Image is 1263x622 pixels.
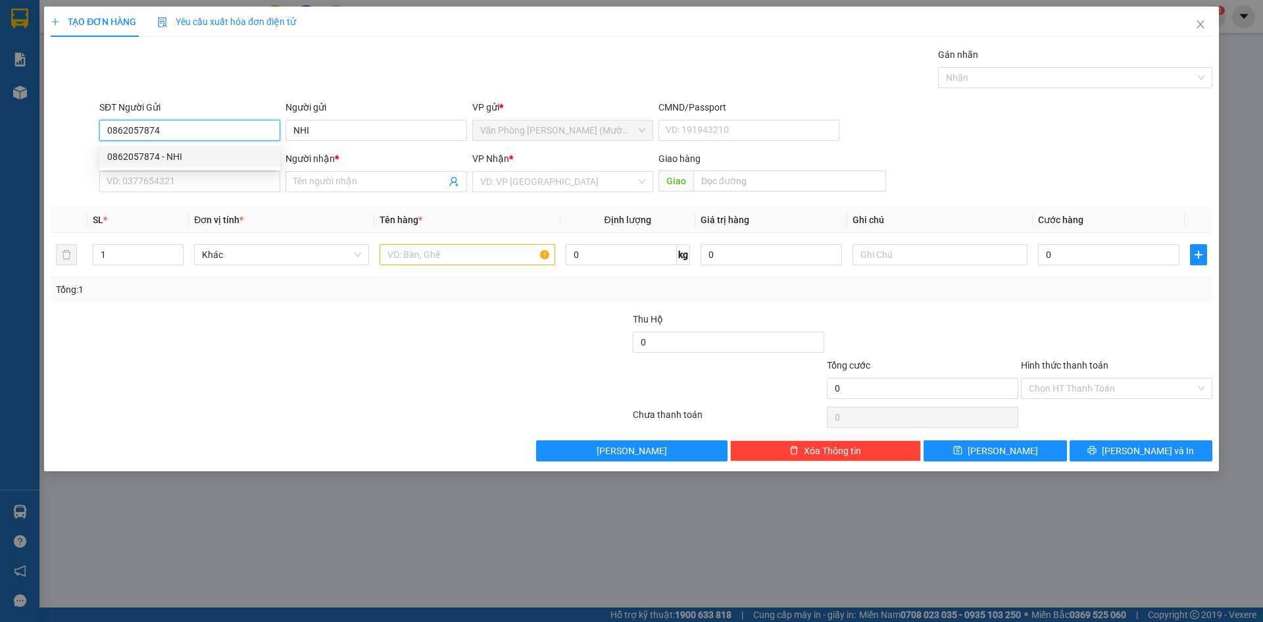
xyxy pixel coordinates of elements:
[202,245,361,265] span: Khác
[380,244,555,265] input: VD: Bàn, Ghế
[938,49,978,60] label: Gán nhãn
[99,146,280,167] div: 0862057874 - NHI
[194,215,243,225] span: Đơn vị tính
[658,153,701,164] span: Giao hàng
[605,215,651,225] span: Định lượng
[285,151,466,166] div: Người nhận
[701,215,749,225] span: Giá trị hàng
[51,17,60,26] span: plus
[56,244,77,265] button: delete
[953,446,962,456] span: save
[1195,19,1206,30] span: close
[1070,440,1212,461] button: printer[PERSON_NAME] và In
[804,444,861,458] span: Xóa Thông tin
[111,63,181,79] li: (c) 2017
[658,170,693,192] span: Giao
[111,50,181,61] b: [DOMAIN_NAME]
[157,17,168,28] img: icon
[853,244,1028,265] input: Ghi Chú
[968,444,1038,458] span: [PERSON_NAME]
[924,440,1066,461] button: save[PERSON_NAME]
[51,16,136,27] span: TẠO ĐƠN HÀNG
[99,100,280,115] div: SĐT Người Gửi
[449,176,459,187] span: user-add
[157,16,296,27] span: Yêu cầu xuất hóa đơn điện tử
[1182,7,1219,43] button: Close
[1102,444,1194,458] span: [PERSON_NAME] và In
[633,314,663,324] span: Thu Hộ
[56,282,487,297] div: Tổng: 1
[480,120,645,140] span: Văn Phòng Trần Phú (Mường Thanh)
[1087,446,1097,456] span: printer
[536,440,728,461] button: [PERSON_NAME]
[701,244,842,265] input: 0
[677,244,690,265] span: kg
[730,440,922,461] button: deleteXóa Thông tin
[1190,244,1207,265] button: plus
[472,100,653,115] div: VP gửi
[85,19,126,104] b: BIÊN NHẬN GỬI HÀNG
[1191,249,1206,260] span: plus
[143,16,174,48] img: logo.jpg
[693,170,886,192] input: Dọc đường
[16,16,82,82] img: logo.jpg
[789,446,799,456] span: delete
[827,360,870,371] span: Tổng cước
[93,215,103,225] span: SL
[1021,360,1108,371] label: Hình thức thanh toán
[597,444,667,458] span: [PERSON_NAME]
[380,215,422,225] span: Tên hàng
[107,149,272,164] div: 0862057874 - NHI
[285,100,466,115] div: Người gửi
[472,153,509,164] span: VP Nhận
[16,85,74,147] b: [PERSON_NAME]
[847,207,1033,233] th: Ghi chú
[658,100,839,115] div: CMND/Passport
[631,407,826,430] div: Chưa thanh toán
[1038,215,1083,225] span: Cước hàng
